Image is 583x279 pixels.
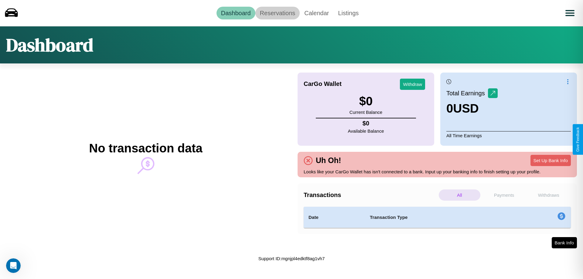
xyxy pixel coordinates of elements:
button: Set Up Bank Info [530,155,571,166]
a: Reservations [255,7,300,19]
h4: CarGo Wallet [304,80,342,87]
p: Available Balance [348,127,384,135]
p: Withdraws [528,189,569,201]
p: Support ID: mgnjpl4edktf8ag1vh7 [258,254,325,263]
a: Listings [333,7,363,19]
h4: Transactions [304,192,437,199]
a: Dashboard [216,7,255,19]
button: Withdraw [400,79,425,90]
h1: Dashboard [6,32,93,57]
h3: $ 0 [349,94,382,108]
h4: Uh Oh! [313,156,344,165]
h4: Date [309,214,360,221]
a: Calendar [300,7,333,19]
p: All Time Earnings [446,131,571,140]
iframe: Intercom live chat [6,258,21,273]
p: Payments [483,189,525,201]
h4: Transaction Type [370,214,508,221]
h3: 0 USD [446,102,498,115]
h4: $ 0 [348,120,384,127]
div: Give Feedback [576,127,580,152]
p: Looks like your CarGo Wallet has isn't connected to a bank. Input up your banking info to finish ... [304,168,571,176]
p: Current Balance [349,108,382,116]
button: Bank Info [552,237,577,248]
h2: No transaction data [89,141,202,155]
p: Total Earnings [446,88,488,99]
table: simple table [304,207,571,228]
p: All [439,189,480,201]
button: Open menu [561,5,578,22]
